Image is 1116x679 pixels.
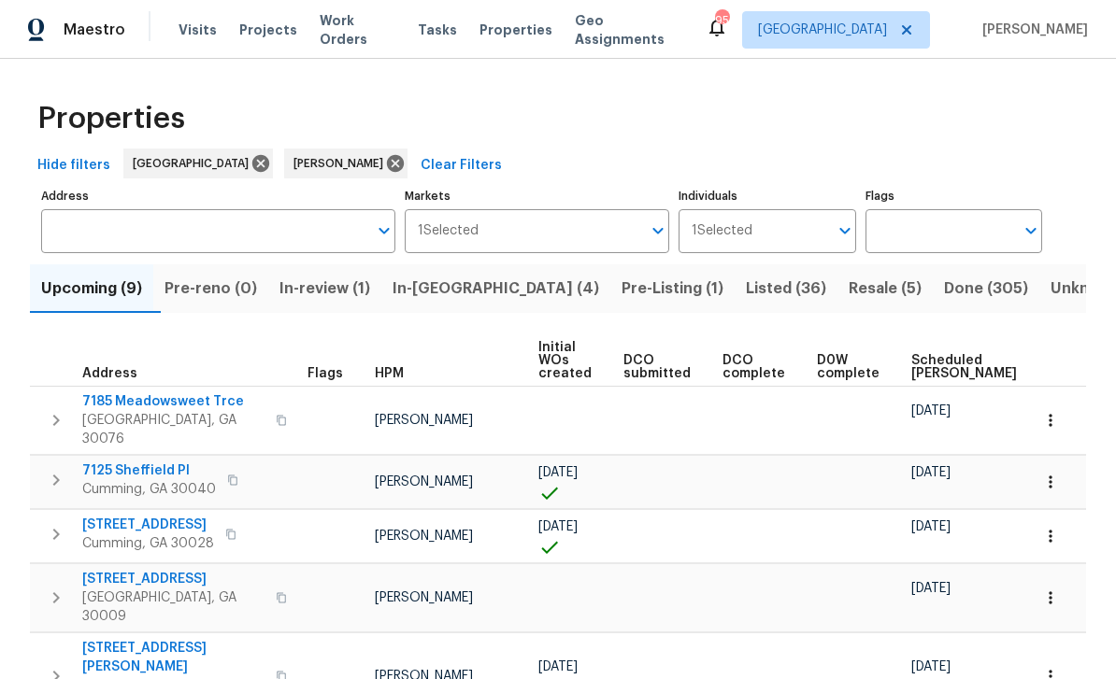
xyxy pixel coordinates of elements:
[375,530,473,543] span: [PERSON_NAME]
[375,367,404,380] span: HPM
[817,354,880,380] span: D0W complete
[41,191,395,202] label: Address
[623,354,691,380] span: DCO submitted
[538,660,578,673] span: [DATE]
[944,276,1028,302] span: Done (305)
[82,588,265,626] span: [GEOGRAPHIC_DATA], GA 30009
[393,276,599,302] span: In-[GEOGRAPHIC_DATA] (4)
[82,392,265,411] span: 7185 Meadowsweet Trce
[622,276,723,302] span: Pre-Listing (1)
[37,154,110,177] span: Hide filters
[179,21,217,39] span: Visits
[64,21,125,39] span: Maestro
[911,354,1017,380] span: Scheduled [PERSON_NAME]
[82,534,214,553] span: Cumming, GA 30028
[405,191,670,202] label: Markets
[975,21,1088,39] span: [PERSON_NAME]
[418,23,457,36] span: Tasks
[746,276,826,302] span: Listed (36)
[371,218,397,244] button: Open
[375,591,473,604] span: [PERSON_NAME]
[239,21,297,39] span: Projects
[37,109,185,128] span: Properties
[911,660,951,673] span: [DATE]
[715,11,728,30] div: 95
[538,341,592,380] span: Initial WOs created
[293,154,391,173] span: [PERSON_NAME]
[723,354,785,380] span: DCO complete
[1018,218,1044,244] button: Open
[82,639,265,676] span: [STREET_ADDRESS][PERSON_NAME]
[284,149,408,178] div: [PERSON_NAME]
[320,11,395,49] span: Work Orders
[123,149,273,178] div: [GEOGRAPHIC_DATA]
[849,276,922,302] span: Resale (5)
[82,367,137,380] span: Address
[866,191,1042,202] label: Flags
[911,404,951,417] span: [DATE]
[679,191,855,202] label: Individuals
[645,218,671,244] button: Open
[911,520,951,533] span: [DATE]
[82,411,265,448] span: [GEOGRAPHIC_DATA], GA 30076
[375,414,473,427] span: [PERSON_NAME]
[538,466,578,479] span: [DATE]
[832,218,858,244] button: Open
[421,154,502,177] span: Clear Filters
[133,154,256,173] span: [GEOGRAPHIC_DATA]
[279,276,370,302] span: In-review (1)
[479,21,552,39] span: Properties
[41,276,142,302] span: Upcoming (9)
[375,475,473,488] span: [PERSON_NAME]
[30,149,118,183] button: Hide filters
[308,367,343,380] span: Flags
[165,276,257,302] span: Pre-reno (0)
[82,570,265,588] span: [STREET_ADDRESS]
[82,516,214,534] span: [STREET_ADDRESS]
[911,582,951,595] span: [DATE]
[911,466,951,479] span: [DATE]
[758,21,887,39] span: [GEOGRAPHIC_DATA]
[82,480,216,499] span: Cumming, GA 30040
[82,461,216,480] span: 7125 Sheffield Pl
[418,223,479,239] span: 1 Selected
[413,149,509,183] button: Clear Filters
[575,11,683,49] span: Geo Assignments
[538,520,578,533] span: [DATE]
[692,223,752,239] span: 1 Selected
